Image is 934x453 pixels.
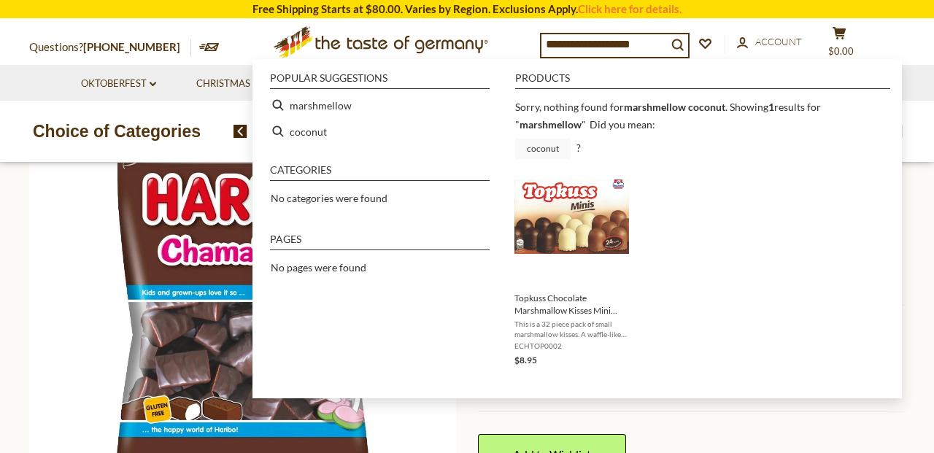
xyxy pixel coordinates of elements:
[81,76,156,92] a: Oktoberfest
[514,179,629,254] img: Topkuss Chocolate Marshmellow Kisses (4 units)
[768,101,774,113] b: 1
[270,73,490,89] li: Popular suggestions
[514,355,537,365] span: $8.95
[270,165,490,181] li: Categories
[755,36,802,47] span: Account
[264,118,495,144] li: coconut
[233,125,247,138] img: previous arrow
[264,92,495,118] li: marshmellow
[514,319,629,339] span: This is a 32 piece pack of small marshmallow kisses. A waffle-like cookie base is topped with lig...
[252,59,902,398] div: Instant Search Results
[578,2,682,15] a: Click here for details.
[828,45,854,57] span: $0.00
[515,118,655,154] div: Did you mean: ?
[737,34,802,50] a: Account
[271,192,387,204] span: No categories were found
[514,179,629,368] a: Topkuss Chocolate Marshmellow Kisses (4 units)Topkuss Chocolate Marshmallow Kisses Mini Assortmen...
[515,139,571,159] a: coconut
[196,76,321,92] a: Christmas - PRE-ORDER
[29,38,191,57] p: Questions?
[515,101,727,113] span: Sorry, nothing found for .
[624,101,725,113] b: marshmellow coconut
[520,118,582,131] a: marshmellow
[514,292,629,317] span: Topkuss Chocolate Marshmallow Kisses Mini Assortment 32 pc. 9.4 oz
[83,40,180,53] a: [PHONE_NUMBER]
[817,26,861,63] button: $0.00
[514,341,629,351] span: ECHTOP0002
[270,234,490,250] li: Pages
[271,261,366,274] span: No pages were found
[515,101,821,130] span: Showing results for " "
[515,73,890,89] li: Products
[509,174,635,373] li: Topkuss Chocolate Marshmallow Kisses Mini Assortment 32 pc. 9.4 oz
